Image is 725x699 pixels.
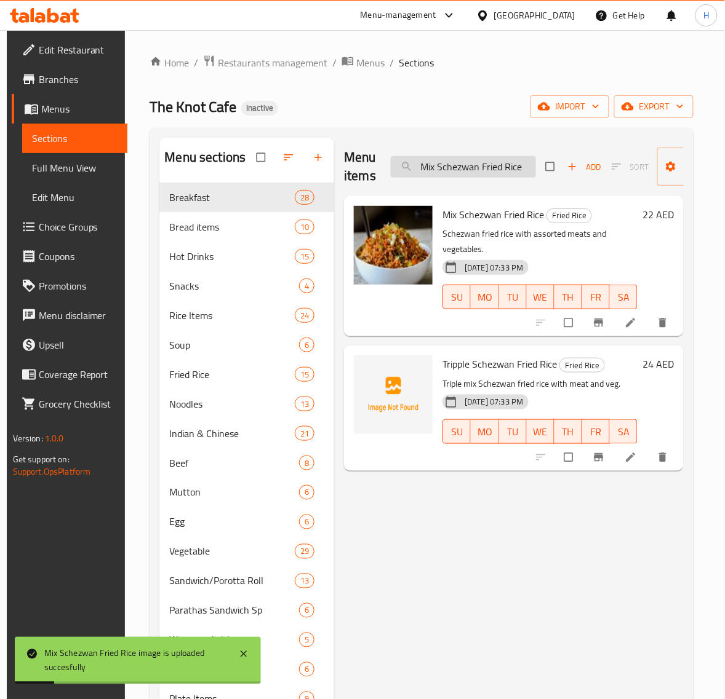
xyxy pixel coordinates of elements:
[443,226,638,257] p: Schezwan fried rice with assorted meats and vegetables.
[169,338,299,352] div: Soup
[169,397,295,411] span: Noodles
[169,426,295,441] div: Indian & Chinese
[13,464,91,480] a: Support.OpsPlatform
[555,285,582,309] button: TH
[39,219,118,234] span: Choice Groups
[12,35,128,65] a: Edit Restaurant
[504,423,522,441] span: TU
[12,389,128,419] a: Grocery Checklist
[169,249,295,264] div: Hot Drinks
[159,507,334,537] div: Egg6
[527,419,555,444] button: WE
[494,9,575,22] div: [GEOGRAPHIC_DATA]
[443,376,638,392] p: Triple mix Schezwan fried rice with meat and veg.
[39,367,118,382] span: Coverage Report
[539,155,564,178] span: Select section
[22,124,128,153] a: Sections
[299,485,314,500] div: items
[12,301,128,330] a: Menu disclaimer
[582,285,610,309] button: FR
[531,95,609,118] button: import
[159,212,334,242] div: Bread items10
[614,95,694,118] button: export
[12,360,128,389] a: Coverage Report
[159,537,334,566] div: Vegetable29
[169,190,295,205] span: Breakfast
[361,8,436,23] div: Menu-management
[169,456,299,470] span: Beef
[504,288,522,306] span: TU
[159,389,334,419] div: Noodles13
[169,544,295,559] span: Vegetable
[300,605,314,617] span: 6
[159,360,334,389] div: Fried Rice15
[499,285,527,309] button: TU
[587,288,605,306] span: FR
[300,487,314,499] span: 6
[241,103,278,113] span: Inactive
[300,280,314,292] span: 4
[218,55,327,70] span: Restaurants management
[159,419,334,448] div: Indian & Chinese21
[22,153,128,183] a: Full Menu View
[164,148,246,167] h2: Menu sections
[443,419,471,444] button: SU
[610,285,638,309] button: SA
[564,157,604,176] button: Add
[159,478,334,507] div: Mutton6
[159,625,334,655] div: Wrap sandwiches5
[532,288,550,306] span: WE
[159,448,334,478] div: Beef8
[295,544,314,559] div: items
[39,397,118,411] span: Grocery Checklist
[249,146,275,169] span: Select all sections
[356,55,385,70] span: Menus
[559,358,605,373] div: Fried Rice
[159,271,334,301] div: Snacks4
[32,190,118,205] span: Edit Menu
[169,219,295,234] div: Bread items
[557,446,583,469] span: Select to update
[39,72,118,87] span: Branches
[295,308,314,323] div: items
[582,419,610,444] button: FR
[399,55,434,70] span: Sections
[169,278,299,293] span: Snacks
[471,419,499,444] button: MO
[295,426,314,441] div: items
[299,278,314,293] div: items
[703,9,709,22] span: H
[305,144,334,171] button: Add section
[460,396,528,408] span: [DATE] 07:33 PM
[13,451,70,467] span: Get support on:
[476,423,494,441] span: MO
[300,664,314,676] span: 6
[150,55,189,70] a: Home
[560,358,604,373] span: Fried Rice
[169,603,299,618] span: Parathas Sandwich Sp
[295,369,314,381] span: 15
[169,515,299,529] div: Egg
[354,206,433,285] img: Mix Schezwan Fried Rice
[41,101,118,116] span: Menus
[12,271,128,301] a: Promotions
[159,596,334,625] div: Parathas Sandwich Sp6
[159,566,334,596] div: Sandwich/Porotta Roll13
[295,249,314,264] div: items
[12,242,128,271] a: Coupons
[39,308,118,323] span: Menu disclaimer
[203,55,327,71] a: Restaurants management
[555,419,582,444] button: TH
[295,574,314,588] div: items
[344,148,376,185] h2: Menu items
[295,367,314,382] div: items
[169,574,295,588] span: Sandwich/Porotta Roll
[448,423,466,441] span: SU
[295,219,314,234] div: items
[150,93,236,120] span: The Knot Cafe
[150,55,694,71] nav: breadcrumb
[615,423,633,441] span: SA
